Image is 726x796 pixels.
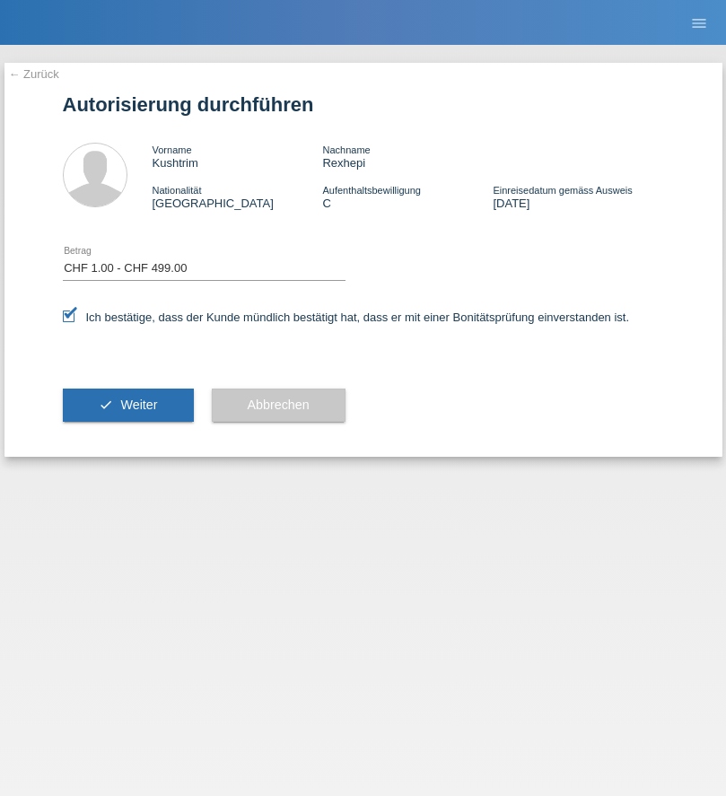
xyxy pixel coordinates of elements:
div: Rexhepi [322,143,493,170]
span: Aufenthaltsbewilligung [322,185,420,196]
i: check [99,398,113,412]
span: Weiter [120,398,157,412]
span: Nationalität [153,185,202,196]
a: ← Zurück [9,67,59,81]
label: Ich bestätige, dass der Kunde mündlich bestätigt hat, dass er mit einer Bonitätsprüfung einversta... [63,311,630,324]
button: Abbrechen [212,389,346,423]
i: menu [690,14,708,32]
h1: Autorisierung durchführen [63,93,664,116]
div: Kushtrim [153,143,323,170]
span: Vorname [153,144,192,155]
button: check Weiter [63,389,194,423]
div: [DATE] [493,183,663,210]
span: Nachname [322,144,370,155]
span: Abbrechen [248,398,310,412]
a: menu [681,17,717,28]
div: [GEOGRAPHIC_DATA] [153,183,323,210]
span: Einreisedatum gemäss Ausweis [493,185,632,196]
div: C [322,183,493,210]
